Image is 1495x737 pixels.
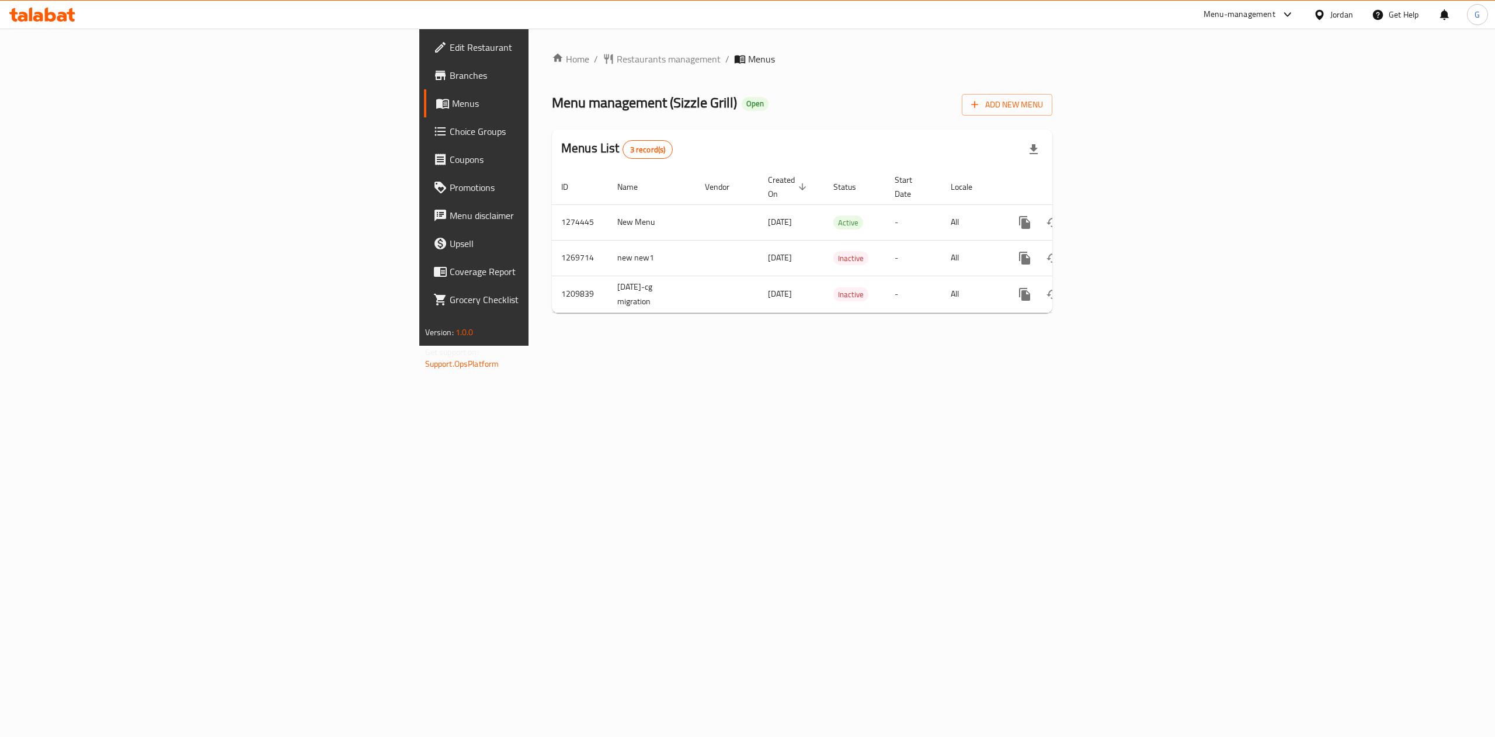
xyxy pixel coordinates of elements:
div: Inactive [833,251,868,265]
button: Change Status [1039,244,1067,272]
span: Open [742,99,769,109]
span: Coverage Report [450,265,660,279]
div: Open [742,97,769,111]
span: Vendor [705,180,745,194]
span: Add New Menu [971,98,1043,112]
span: Inactive [833,252,868,265]
h2: Menus List [561,140,673,159]
td: - [885,240,941,276]
span: Upsell [450,237,660,251]
span: 1.0.0 [456,325,474,340]
span: G [1475,8,1480,21]
span: Status [833,180,871,194]
button: Add New Menu [962,94,1052,116]
td: - [885,204,941,240]
span: Grocery Checklist [450,293,660,307]
span: Name [617,180,653,194]
li: / [725,52,729,66]
span: Branches [450,68,660,82]
span: [DATE] [768,250,792,265]
div: Inactive [833,287,868,301]
span: Promotions [450,180,660,194]
a: Upsell [424,230,669,258]
span: 3 record(s) [623,144,673,155]
div: Jordan [1330,8,1353,21]
td: - [885,276,941,312]
button: more [1011,208,1039,237]
a: Support.OpsPlatform [425,356,499,371]
div: Total records count [623,140,673,159]
button: Change Status [1039,208,1067,237]
span: Inactive [833,288,868,301]
span: Get support on: [425,345,479,360]
a: Branches [424,61,669,89]
span: Active [833,216,863,230]
div: Menu-management [1204,8,1275,22]
td: All [941,204,1002,240]
div: Export file [1020,135,1048,164]
span: Coupons [450,152,660,166]
nav: breadcrumb [552,52,1052,66]
th: Actions [1002,169,1132,205]
a: Grocery Checklist [424,286,669,314]
span: Start Date [895,173,927,201]
a: Choice Groups [424,117,669,145]
a: Menus [424,89,669,117]
button: Change Status [1039,280,1067,308]
button: more [1011,244,1039,272]
span: Choice Groups [450,124,660,138]
span: Menus [748,52,775,66]
span: ID [561,180,583,194]
span: Locale [951,180,988,194]
td: All [941,276,1002,312]
a: Coverage Report [424,258,669,286]
button: more [1011,280,1039,308]
span: [DATE] [768,286,792,301]
td: All [941,240,1002,276]
span: [DATE] [768,214,792,230]
a: Coupons [424,145,669,173]
a: Edit Restaurant [424,33,669,61]
a: Menu disclaimer [424,201,669,230]
span: Created On [768,173,810,201]
a: Promotions [424,173,669,201]
span: Edit Restaurant [450,40,660,54]
span: Version: [425,325,454,340]
span: Menus [452,96,660,110]
span: Menu disclaimer [450,208,660,223]
div: Active [833,215,863,230]
table: enhanced table [552,169,1132,313]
